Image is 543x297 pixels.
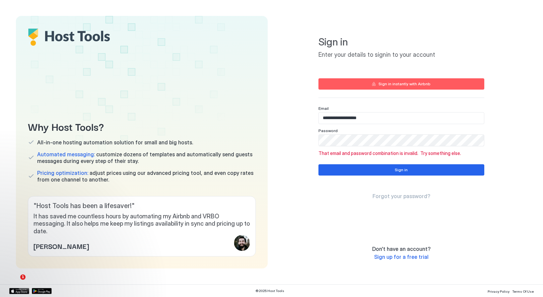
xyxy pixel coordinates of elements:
span: customize dozens of templates and automatically send guests messages during every step of their s... [37,151,256,164]
div: Sign in [395,167,408,173]
input: Input Field [319,112,484,124]
span: Automated messaging: [37,151,95,158]
iframe: Intercom live chat [7,274,23,290]
a: Terms Of Use [512,287,534,294]
span: Terms Of Use [512,289,534,293]
span: Email [318,106,329,111]
span: It has saved me countless hours by automating my Airbnb and VRBO messaging. It also helps me keep... [34,213,250,235]
span: Pricing optimization: [37,170,88,176]
span: That email and password combination is invalid. Try something else. [318,150,484,156]
span: " Host Tools has been a lifesaver! " [34,202,250,210]
span: Forgot your password? [373,193,430,199]
a: App Store [9,288,29,294]
a: Sign up for a free trial [374,254,429,260]
button: Sign in [318,164,484,176]
a: Forgot your password? [373,193,430,200]
span: All-in-one hosting automation solution for small and big hosts. [37,139,193,146]
span: adjust prices using our advanced pricing tool, and even copy rates from one channel to another. [37,170,256,183]
span: Why Host Tools? [28,119,256,134]
iframe: Intercom notifications message [5,233,138,279]
span: Sign in [318,36,484,48]
span: Enter your details to signin to your account [318,51,484,59]
span: Privacy Policy [488,289,509,293]
a: Privacy Policy [488,287,509,294]
div: Sign in instantly with Airbnb [378,81,431,87]
input: Input Field [319,135,484,146]
span: © 2025 Host Tools [255,289,284,293]
button: Sign in instantly with Airbnb [318,78,484,90]
span: Don't have an account? [372,246,431,252]
a: Google Play Store [32,288,52,294]
div: profile [234,235,250,251]
span: Password [318,128,338,133]
span: 1 [20,274,26,280]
